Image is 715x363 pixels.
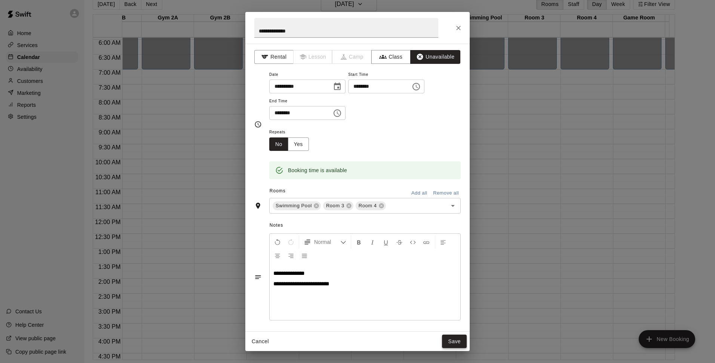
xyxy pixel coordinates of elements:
[448,201,458,211] button: Open
[285,235,297,249] button: Redo
[393,235,406,249] button: Format Strikethrough
[330,106,345,121] button: Choose time, selected time is 12:00 PM
[254,202,262,210] svg: Rooms
[269,137,309,151] div: outlined button group
[254,50,294,64] button: Rental
[254,273,262,281] svg: Notes
[332,50,372,64] span: Camps can only be created in the Services page
[353,235,365,249] button: Format Bold
[269,70,346,80] span: Date
[269,96,346,106] span: End Time
[270,220,461,232] span: Notes
[356,201,386,210] div: Room 4
[285,249,297,262] button: Right Align
[270,188,286,193] span: Rooms
[273,202,315,210] span: Swimming Pool
[271,249,284,262] button: Center Align
[294,50,333,64] span: Lessons must be created in the Services page first
[314,238,340,246] span: Normal
[248,335,272,348] button: Cancel
[406,235,419,249] button: Insert Code
[330,79,345,94] button: Choose date, selected date is Oct 18, 2025
[380,235,392,249] button: Format Underline
[271,235,284,249] button: Undo
[407,187,431,199] button: Add all
[442,335,467,348] button: Save
[298,249,311,262] button: Justify Align
[273,201,321,210] div: Swimming Pool
[431,187,461,199] button: Remove all
[254,121,262,128] svg: Timing
[420,235,433,249] button: Insert Link
[323,201,353,210] div: Room 3
[356,202,380,210] span: Room 4
[269,137,288,151] button: No
[288,164,347,177] div: Booking time is available
[301,235,349,249] button: Formatting Options
[437,235,449,249] button: Left Align
[371,50,411,64] button: Class
[348,70,424,80] span: Start Time
[409,79,424,94] button: Choose time, selected time is 10:00 AM
[288,137,309,151] button: Yes
[269,127,315,137] span: Repeats
[452,21,465,35] button: Close
[323,202,347,210] span: Room 3
[410,50,460,64] button: Unavailable
[366,235,379,249] button: Format Italics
